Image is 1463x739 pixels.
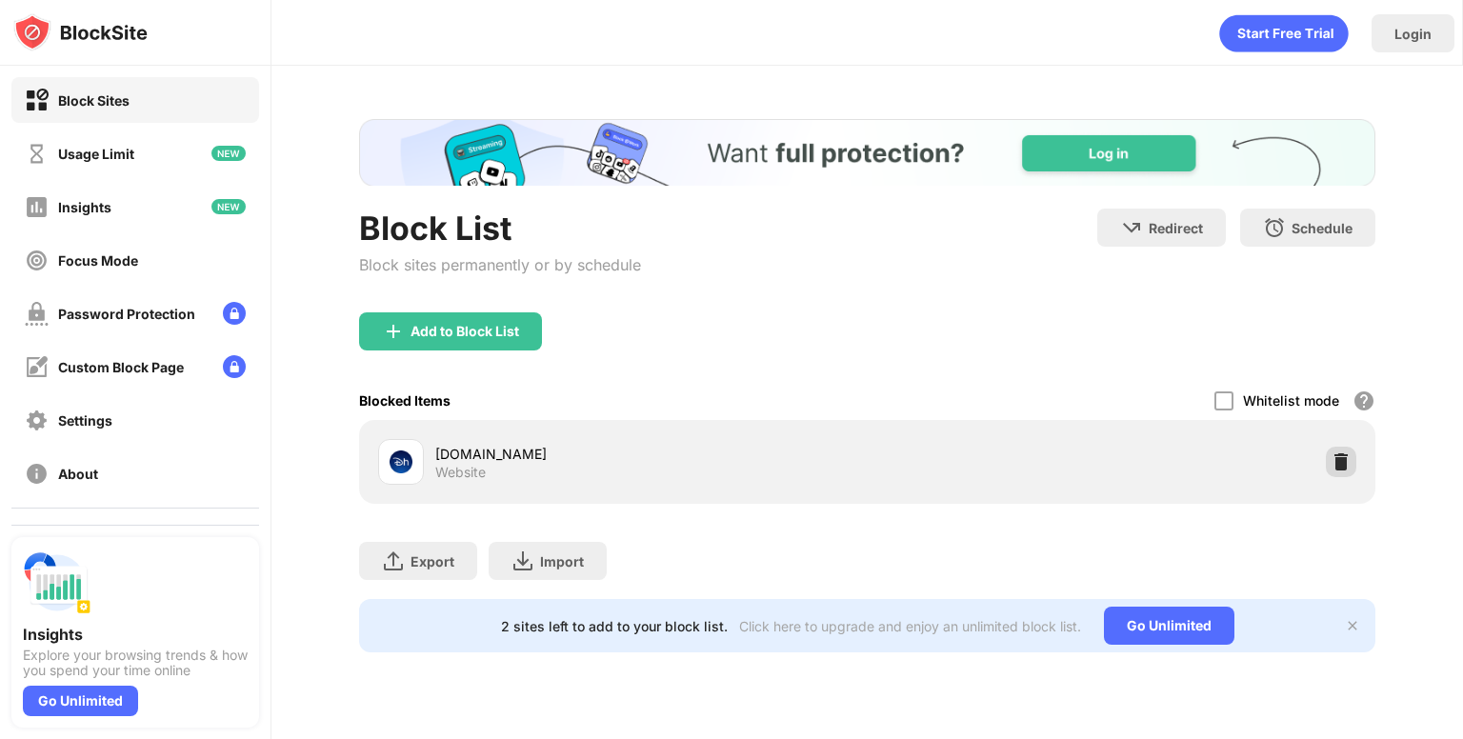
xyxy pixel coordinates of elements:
[1243,392,1339,409] div: Whitelist mode
[58,92,130,109] div: Block Sites
[23,648,248,678] div: Explore your browsing trends & how you spend your time online
[1394,26,1432,42] div: Login
[1292,220,1353,236] div: Schedule
[411,324,519,339] div: Add to Block List
[58,466,98,482] div: About
[25,142,49,166] img: time-usage-off.svg
[359,119,1375,186] iframe: Banner
[23,549,91,617] img: push-insights.svg
[58,306,195,322] div: Password Protection
[501,618,728,634] div: 2 sites left to add to your block list.
[25,462,49,486] img: about-off.svg
[23,625,248,644] div: Insights
[1104,607,1234,645] div: Go Unlimited
[211,199,246,214] img: new-icon.svg
[359,255,641,274] div: Block sites permanently or by schedule
[223,355,246,378] img: lock-menu.svg
[359,392,451,409] div: Blocked Items
[58,359,184,375] div: Custom Block Page
[211,146,246,161] img: new-icon.svg
[25,249,49,272] img: focus-off.svg
[23,686,138,716] div: Go Unlimited
[25,89,49,112] img: block-on.svg
[739,618,1081,634] div: Click here to upgrade and enjoy an unlimited block list.
[25,302,49,326] img: password-protection-off.svg
[359,209,641,248] div: Block List
[58,199,111,215] div: Insights
[435,464,486,481] div: Website
[1345,618,1360,633] img: x-button.svg
[58,252,138,269] div: Focus Mode
[411,553,454,569] div: Export
[25,409,49,432] img: settings-off.svg
[25,355,49,379] img: customize-block-page-off.svg
[1149,220,1203,236] div: Redirect
[390,450,412,473] img: favicons
[58,146,134,162] div: Usage Limit
[1219,14,1349,52] div: animation
[13,13,148,51] img: logo-blocksite.svg
[540,553,584,569] div: Import
[223,302,246,325] img: lock-menu.svg
[58,412,112,429] div: Settings
[25,195,49,219] img: insights-off.svg
[435,444,867,464] div: [DOMAIN_NAME]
